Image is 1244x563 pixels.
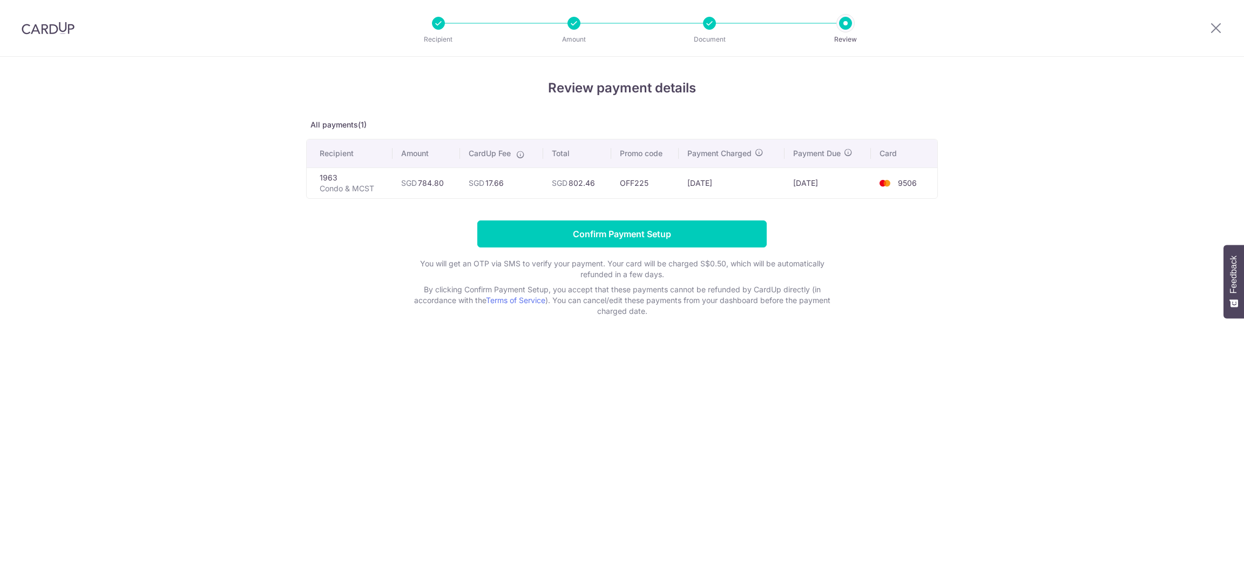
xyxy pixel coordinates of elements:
[793,148,841,159] span: Payment Due
[307,139,393,167] th: Recipient
[486,296,545,305] a: Terms of Service
[1175,531,1233,558] iframe: Opens a widget where you can find more information
[534,34,614,45] p: Amount
[687,148,752,159] span: Payment Charged
[406,258,838,280] p: You will get an OTP via SMS to verify your payment. Your card will be charged S$0.50, which will ...
[543,139,611,167] th: Total
[306,119,938,130] p: All payments(1)
[469,148,511,159] span: CardUp Fee
[393,167,460,198] td: 784.80
[806,34,885,45] p: Review
[477,220,767,247] input: Confirm Payment Setup
[871,139,937,167] th: Card
[1229,256,1239,293] span: Feedback
[611,167,679,198] td: OFF225
[874,177,896,190] img: <span class="translation_missing" title="translation missing: en.account_steps.new_confirm_form.b...
[460,167,543,198] td: 17.66
[552,178,567,187] span: SGD
[670,34,749,45] p: Document
[406,284,838,317] p: By clicking Confirm Payment Setup, you accept that these payments cannot be refunded by CardUp di...
[306,78,938,98] h4: Review payment details
[393,139,460,167] th: Amount
[1223,245,1244,318] button: Feedback - Show survey
[22,22,75,35] img: CardUp
[543,167,611,198] td: 802.46
[469,178,484,187] span: SGD
[679,167,784,198] td: [DATE]
[401,178,417,187] span: SGD
[398,34,478,45] p: Recipient
[320,183,384,194] p: Condo & MCST
[307,167,393,198] td: 1963
[785,167,871,198] td: [DATE]
[611,139,679,167] th: Promo code
[898,178,917,187] span: 9506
